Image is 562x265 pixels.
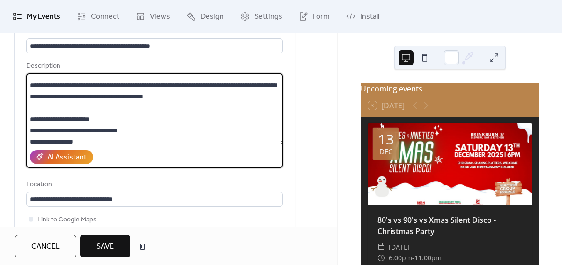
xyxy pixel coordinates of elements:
[377,215,496,236] a: 80's vs 90's vs Xmas Silent Disco - Christmas Party
[339,4,386,29] a: Install
[80,235,130,257] button: Save
[26,61,281,72] div: Description
[37,214,96,226] span: Link to Google Maps
[129,4,177,29] a: Views
[26,26,281,37] div: Title
[179,4,231,29] a: Design
[414,252,442,264] span: 11:00pm
[30,150,93,164] button: AI Assistant
[6,4,67,29] a: My Events
[379,148,392,155] div: Dec
[292,4,337,29] a: Form
[233,4,289,29] a: Settings
[412,252,414,264] span: -
[378,132,394,146] div: 13
[47,152,87,163] div: AI Assistant
[389,252,412,264] span: 6:00pm
[377,242,385,253] div: ​
[70,4,126,29] a: Connect
[15,235,76,257] button: Cancel
[361,83,539,94] div: Upcoming events
[389,242,410,253] span: [DATE]
[313,11,330,23] span: Form
[150,11,170,23] span: Views
[31,241,60,252] span: Cancel
[254,11,282,23] span: Settings
[200,11,224,23] span: Design
[91,11,119,23] span: Connect
[360,11,379,23] span: Install
[96,241,114,252] span: Save
[377,252,385,264] div: ​
[27,11,60,23] span: My Events
[26,179,281,190] div: Location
